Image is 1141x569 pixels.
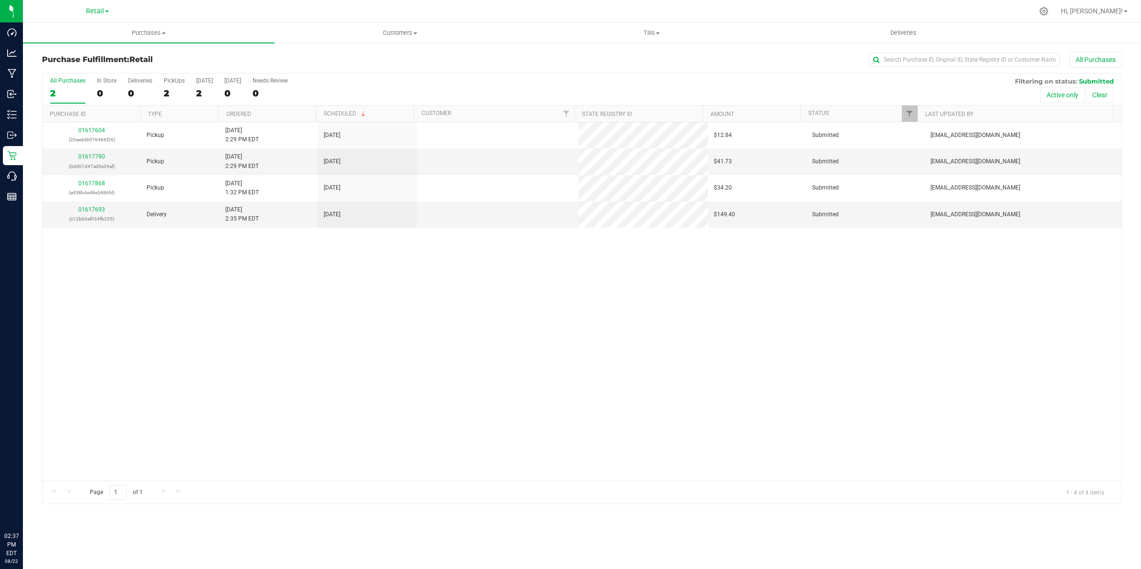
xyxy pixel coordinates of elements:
[324,131,340,140] span: [DATE]
[164,77,185,84] div: PickUps
[164,88,185,99] div: 2
[275,23,526,43] a: Customers
[4,532,19,558] p: 02:37 PM EDT
[4,558,19,565] p: 08/22
[1040,87,1085,103] button: Active only
[778,23,1029,43] a: Deliveries
[253,77,288,84] div: Needs Review
[196,88,213,99] div: 2
[225,126,259,144] span: [DATE] 2:29 PM EDT
[930,131,1020,140] span: [EMAIL_ADDRESS][DOMAIN_NAME]
[82,485,150,500] span: Page of 1
[42,55,402,64] h3: Purchase Fulfillment:
[7,89,17,99] inline-svg: Inbound
[869,53,1060,67] input: Search Purchase ID, Original ID, State Registry ID or Customer Name...
[714,183,732,192] span: $34.20
[7,192,17,201] inline-svg: Reports
[812,183,839,192] span: Submitted
[7,69,17,78] inline-svg: Manufacturing
[253,88,288,99] div: 0
[78,153,105,160] a: 01617790
[48,214,135,223] p: (c12bb9ef034fb255)
[7,171,17,181] inline-svg: Call Center
[147,131,164,140] span: Pickup
[28,491,40,503] iframe: Resource center unread badge
[1058,485,1112,499] span: 1 - 4 of 4 items
[23,29,275,37] span: Purchases
[97,88,116,99] div: 0
[812,131,839,140] span: Submitted
[275,29,526,37] span: Customers
[812,157,839,166] span: Submitted
[930,183,1020,192] span: [EMAIL_ADDRESS][DOMAIN_NAME]
[48,162,135,171] p: (0dd07d47ad0e34af)
[224,88,241,99] div: 0
[48,135,135,144] p: (20aedd8076466f26)
[148,111,162,117] a: Type
[925,111,973,117] a: Last Updated By
[808,110,829,116] a: Status
[324,157,340,166] span: [DATE]
[902,105,918,122] a: Filter
[714,131,732,140] span: $12.84
[1069,52,1122,68] button: All Purchases
[196,77,213,84] div: [DATE]
[48,188,135,197] p: (a438b4e48e3486fd)
[225,205,259,223] span: [DATE] 2:35 PM EDT
[582,111,632,117] a: State Registry ID
[422,110,451,116] a: Customer
[710,111,734,117] a: Amount
[147,157,164,166] span: Pickup
[78,127,105,134] a: 01617604
[225,179,259,197] span: [DATE] 1:32 PM EDT
[714,157,732,166] span: $41.73
[7,110,17,119] inline-svg: Inventory
[147,210,167,219] span: Delivery
[7,151,17,160] inline-svg: Retail
[1038,7,1050,16] div: Manage settings
[559,105,574,122] a: Filter
[147,183,164,192] span: Pickup
[714,210,735,219] span: $149.40
[7,48,17,58] inline-svg: Analytics
[1079,77,1114,85] span: Submitted
[224,77,241,84] div: [DATE]
[7,28,17,37] inline-svg: Dashboard
[7,130,17,140] inline-svg: Outbound
[324,110,367,117] a: Scheduled
[226,111,251,117] a: Ordered
[324,210,340,219] span: [DATE]
[930,157,1020,166] span: [EMAIL_ADDRESS][DOMAIN_NAME]
[324,183,340,192] span: [DATE]
[129,55,153,64] span: Retail
[527,29,777,37] span: Tills
[97,77,116,84] div: In Store
[1015,77,1077,85] span: Filtering on status:
[10,493,38,521] iframe: Resource center
[225,152,259,170] span: [DATE] 2:29 PM EDT
[812,210,839,219] span: Submitted
[1086,87,1114,103] button: Clear
[50,77,85,84] div: All Purchases
[50,88,85,99] div: 2
[128,88,152,99] div: 0
[877,29,930,37] span: Deliveries
[50,111,86,117] a: Purchase ID
[78,180,105,187] a: 01617868
[23,23,275,43] a: Purchases
[86,7,104,15] span: Retail
[109,485,127,500] input: 1
[128,77,152,84] div: Deliveries
[526,23,778,43] a: Tills
[1061,7,1123,15] span: Hi, [PERSON_NAME]!
[930,210,1020,219] span: [EMAIL_ADDRESS][DOMAIN_NAME]
[78,206,105,213] a: 01617693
